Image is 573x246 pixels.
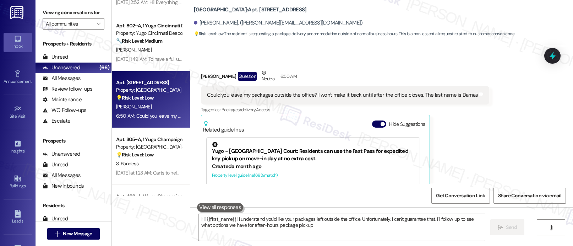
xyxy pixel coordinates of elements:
[116,160,138,167] span: S. Pandess
[201,105,490,115] div: Tagged as:
[24,148,26,153] span: •
[116,30,182,37] div: Property: Yugo Cincinnati Deacon
[46,18,93,30] input: All communities
[212,142,414,163] div: Yugo - [GEOGRAPHIC_DATA] Court: Residents can use the Fast Pass for expedited key pickup on move-...
[116,193,182,200] div: Apt. 402~A, 1 Yugo Champaign South 3rd Lofts
[4,103,32,122] a: Site Visit •
[4,172,32,192] a: Buildings
[4,208,32,227] a: Leads
[116,47,152,53] span: [PERSON_NAME]
[43,53,68,61] div: Unread
[212,163,414,170] div: Created a month ago
[498,192,561,199] span: Share Conversation via email
[194,6,307,14] b: [GEOGRAPHIC_DATA]: Apt. [STREET_ADDRESS]
[10,6,25,19] img: ResiDesk Logo
[97,21,100,27] i: 
[26,113,27,118] span: •
[4,138,32,157] a: Insights •
[43,96,82,103] div: Maintenance
[203,121,244,134] div: Related guidelines
[36,40,111,48] div: Prospects + Residents
[548,225,553,230] i: 
[238,72,257,81] div: Question
[116,103,152,110] span: [PERSON_NAME]
[436,192,485,199] span: Get Conversation Link
[36,137,111,145] div: Prospects
[116,86,182,94] div: Property: [GEOGRAPHIC_DATA]
[222,107,256,113] span: Packages/delivery ,
[116,95,154,101] strong: 💡 Risk Level: Low
[256,107,270,113] span: Access
[32,78,33,83] span: •
[493,188,566,204] button: Share Conversation via email
[98,62,111,73] div: (66)
[279,73,297,80] div: 6:50 AM
[36,202,111,209] div: Residents
[490,219,525,235] button: Send
[116,79,182,86] div: Apt. [STREET_ADDRESS]
[116,151,154,158] strong: 💡 Risk Level: Low
[43,7,104,18] label: Viewing conversations for
[207,91,478,99] div: Could you leave my packages outside the office? I won't make it back until after the office close...
[55,231,60,237] i: 
[498,225,503,230] i: 
[43,64,80,71] div: Unanswered
[47,228,100,240] button: New Message
[201,69,490,86] div: [PERSON_NAME]
[116,170,197,176] div: [DATE] at 1:23 AM: Carts to help move in
[43,215,68,223] div: Unread
[194,19,363,27] div: [PERSON_NAME]. ([PERSON_NAME][EMAIL_ADDRESS][DOMAIN_NAME])
[506,224,517,231] span: Send
[43,107,86,114] div: WO Follow-ups
[43,172,81,179] div: All Messages
[43,161,68,169] div: Unread
[260,69,277,84] div: Neutral
[431,188,490,204] button: Get Conversation Link
[194,30,515,38] span: : The resident is requesting a package delivery accommodation outside of normal business hours. T...
[116,22,182,30] div: Apt. 802~A, 1 Yugo Cincinnati Deacon
[43,150,80,158] div: Unanswered
[4,33,32,52] a: Inbox
[116,113,385,119] div: 6:50 AM: Could you leave my packages outside the office? I won't make it back until after the off...
[212,172,414,179] div: Property level guideline ( 69 % match)
[63,230,92,237] span: New Message
[43,75,81,82] div: All Messages
[43,85,92,93] div: Review follow-ups
[116,136,182,143] div: Apt. 305~A, 1 Yugo Champaign South 3rd Lofts
[198,214,485,241] textarea: Hi {{first_name}}! I understand you'd like your packages left outside the office. Unfortunately, ...
[116,143,182,151] div: Property: [GEOGRAPHIC_DATA] South 3rd Lofts
[43,182,84,190] div: New Inbounds
[389,121,425,128] label: Hide Suggestions
[116,38,162,44] strong: 🔧 Risk Level: Medium
[116,56,291,62] div: [DATE] 1:49 AM: To have a full understanding of any unit problems prior to paying rent
[43,117,70,125] div: Escalate
[194,31,224,37] strong: 💡 Risk Level: Low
